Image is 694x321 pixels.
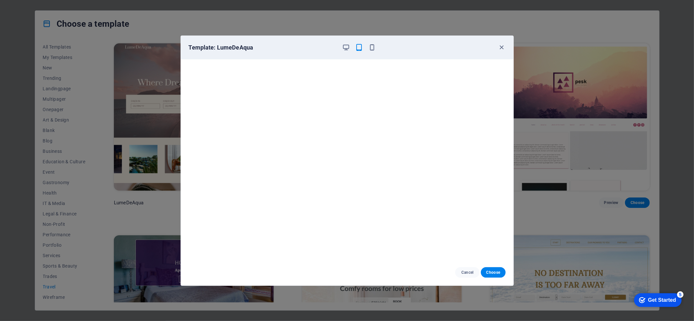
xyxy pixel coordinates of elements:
[460,270,474,275] span: Cancel
[48,1,55,8] div: 5
[5,3,53,17] div: Get Started 5 items remaining, 0% complete
[455,267,480,278] button: Cancel
[189,44,337,51] h6: Template: LumeDeAqua
[19,7,47,13] div: Get Started
[486,270,500,275] span: Choose
[481,267,505,278] button: Choose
